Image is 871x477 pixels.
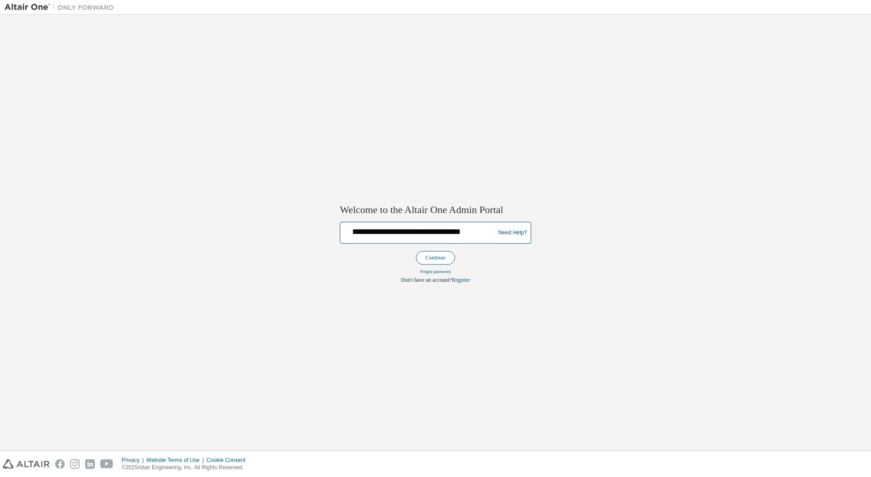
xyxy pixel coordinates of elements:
[122,464,251,472] p: © 2025 Altair Engineering, Inc. All Rights Reserved.
[206,457,251,464] div: Cookie Consent
[401,277,452,284] span: Don't have an account?
[146,457,206,464] div: Website Terms of Use
[340,203,531,216] h2: Welcome to the Altair One Admin Portal
[100,459,113,469] img: youtube.svg
[85,459,95,469] img: linkedin.svg
[416,251,455,265] button: Continue
[452,277,470,284] a: Register
[70,459,80,469] img: instagram.svg
[420,269,451,274] a: Forgot password
[3,459,50,469] img: altair_logo.svg
[122,457,146,464] div: Privacy
[5,3,118,12] img: Altair One
[55,459,65,469] img: facebook.svg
